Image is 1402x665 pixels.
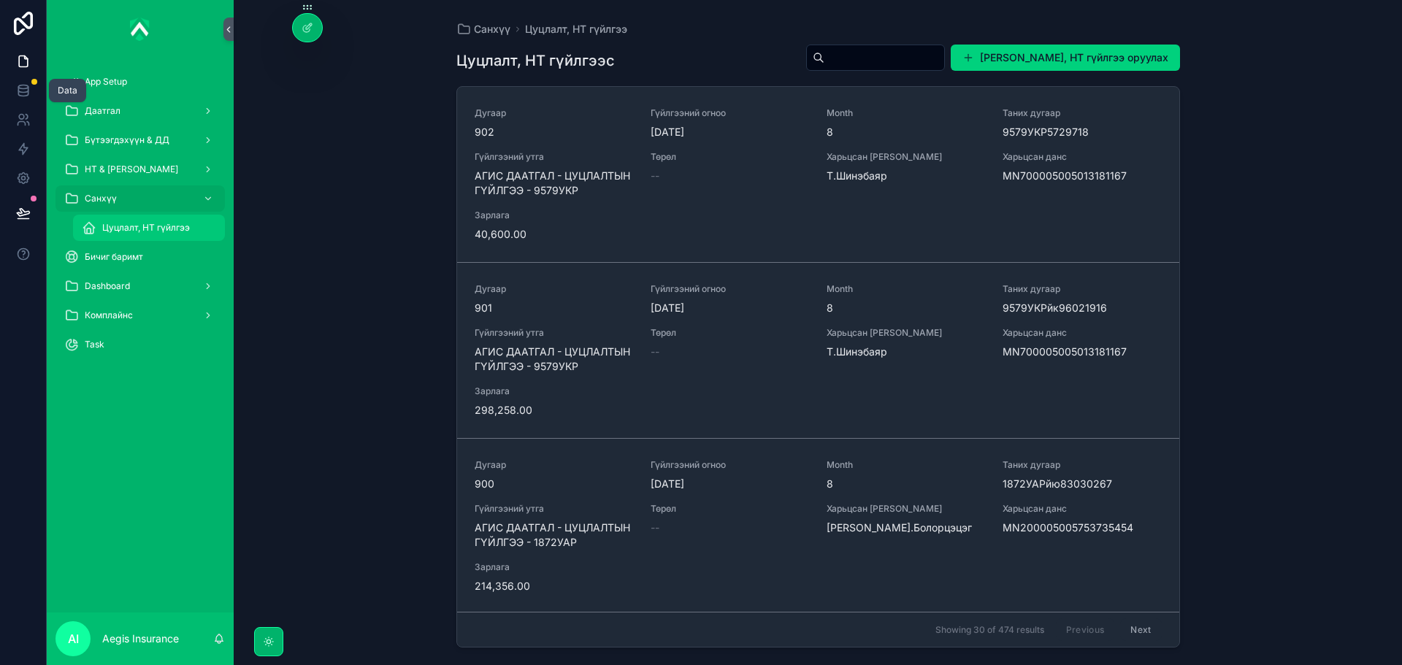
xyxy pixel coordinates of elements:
[85,251,143,263] span: Бичиг баримт
[651,283,809,295] span: Гүйлгээний огноо
[85,76,127,88] span: App Setup
[827,169,985,183] span: Т.Шинэбаяр
[1003,459,1161,471] span: Таних дугаар
[651,459,809,471] span: Гүйлгээний огноо
[475,210,633,221] span: Зарлага
[475,561,633,573] span: Зарлага
[68,630,79,647] span: AI
[1003,477,1161,491] span: 1872УАРйю83030267
[827,107,985,119] span: Month
[1003,520,1161,535] span: MN200005005753735454
[651,503,809,515] span: Төрөл
[55,156,225,182] a: НТ & [PERSON_NAME]
[475,169,633,198] span: АГИС ДААТГАЛ - ЦУЦЛАЛТЫН ГҮЙЛГЭЭ - 9579УКР
[827,503,985,515] span: Харьцсан [PERSON_NAME]
[475,151,633,163] span: Гүйлгээний утга
[85,164,178,175] span: НТ & [PERSON_NAME]
[475,227,633,242] span: 40,600.00
[85,339,104,350] span: Task
[85,193,117,204] span: Санхүү
[85,310,133,321] span: Комплайнс
[525,22,627,36] a: Цуцлалт, НТ гүйлгээ
[1003,151,1161,163] span: Харьцсан данс
[73,215,225,241] a: Цуцлалт, НТ гүйлгээ
[55,185,225,212] a: Санхүү
[55,98,225,124] a: Даатгал
[55,69,225,95] a: App Setup
[1003,283,1161,295] span: Таних дугаар
[58,85,77,96] div: Data
[1003,345,1161,359] span: MN700005005013181167
[827,283,985,295] span: Month
[475,107,633,119] span: Дугаар
[651,477,809,491] span: [DATE]
[651,151,809,163] span: Төрөл
[651,107,809,119] span: Гүйлгээний огноо
[85,134,169,146] span: Бүтээгдэхүүн & ДД
[651,520,659,535] span: --
[1003,327,1161,339] span: Харьцсан данс
[102,222,190,234] span: Цуцлалт, НТ гүйлгээ
[475,345,633,374] span: АГИС ДААТГАЛ - ЦУЦЛАЛТЫН ГҮЙЛГЭЭ - 9579УКР
[130,18,150,41] img: App logo
[827,125,985,139] span: 8
[475,301,633,315] span: 901
[456,50,615,71] h1: Цуцлалт, НТ гүйлгээс
[651,125,809,139] span: [DATE]
[474,22,510,36] span: Санхүү
[55,273,225,299] a: Dashboard
[827,327,985,339] span: Харьцсан [PERSON_NAME]
[651,301,809,315] span: [DATE]
[457,262,1179,438] a: Дугаар901Гүйлгээний огноо[DATE]Month8Таних дугаар9579УКРйк96021916Гүйлгээний утгаАГИС ДААТГАЛ - Ц...
[935,624,1044,636] span: Showing 30 of 474 results
[651,345,659,359] span: --
[827,345,985,359] span: Т.Шинэбаяр
[457,438,1179,614] a: Дугаар900Гүйлгээний огноо[DATE]Month8Таних дугаар1872УАРйю83030267Гүйлгээний утгаАГИС ДААТГАЛ - Ц...
[102,631,179,646] p: Aegis Insurance
[85,105,120,117] span: Даатгал
[1003,169,1161,183] span: MN700005005013181167
[1003,503,1161,515] span: Харьцсан данс
[827,301,985,315] span: 8
[951,45,1180,71] button: [PERSON_NAME], НТ гүйлгээ оруулах
[47,58,234,377] div: scrollable content
[475,579,633,593] span: 214,356.00
[55,127,225,153] a: Бүтээгдэхүүн & ДД
[1003,107,1161,119] span: Таних дугаар
[55,244,225,270] a: Бичиг баримт
[475,520,633,550] span: АГИС ДААТГАЛ - ЦУЦЛАЛТЫН ГҮЙЛГЭЭ - 1872УАР
[475,503,633,515] span: Гүйлгээний утга
[475,477,633,491] span: 900
[55,302,225,328] a: Комплайнс
[55,331,225,358] a: Task
[1120,618,1161,641] button: Next
[827,459,985,471] span: Month
[475,403,633,418] span: 298,258.00
[651,327,809,339] span: Төрөл
[1003,125,1161,139] span: 9579УКР5729718
[475,125,633,139] span: 902
[827,520,985,535] span: [PERSON_NAME].Болорцэцэг
[475,283,633,295] span: Дугаар
[827,151,985,163] span: Харьцсан [PERSON_NAME]
[827,477,985,491] span: 8
[1003,301,1161,315] span: 9579УКРйк96021916
[651,169,659,183] span: --
[457,87,1179,262] a: Дугаар902Гүйлгээний огноо[DATE]Month8Таних дугаар9579УКР5729718Гүйлгээний утгаАГИС ДААТГАЛ - ЦУЦЛ...
[456,22,510,36] a: Санхүү
[85,280,130,292] span: Dashboard
[475,327,633,339] span: Гүйлгээний утга
[475,459,633,471] span: Дугаар
[475,385,633,397] span: Зарлага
